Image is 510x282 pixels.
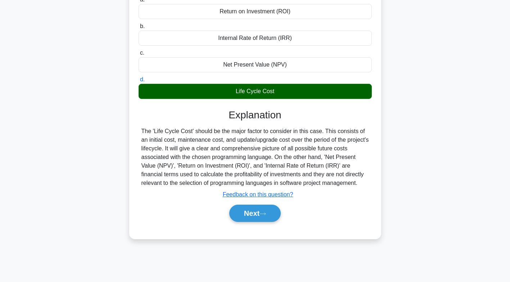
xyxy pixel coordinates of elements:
div: Return on Investment (ROI) [139,4,372,19]
div: Net Present Value (NPV) [139,57,372,72]
h3: Explanation [143,109,367,121]
span: d. [140,76,145,82]
div: The 'Life Cycle Cost' should be the major factor to consider in this case. This consists of an in... [141,127,369,187]
button: Next [229,205,281,222]
div: Life Cycle Cost [139,84,372,99]
span: c. [140,50,144,56]
span: b. [140,23,145,29]
div: Internal Rate of Return (IRR) [139,31,372,46]
a: Feedback on this question? [223,191,293,197]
